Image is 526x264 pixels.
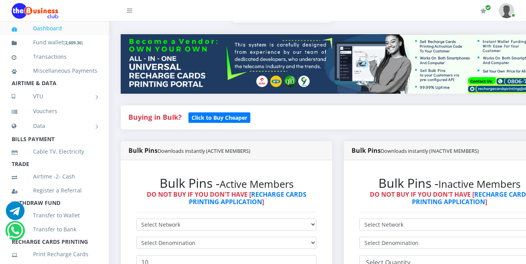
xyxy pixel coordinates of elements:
[485,5,491,10] span: Renew/Upgrade Subscription
[12,245,97,263] a: Print Recharge Cards
[12,116,97,136] a: Data
[65,40,81,45] b: 2,609.36
[12,143,97,161] a: Cable TV, Electricity
[381,147,479,154] small: Downloads instantly (INACTIVE MEMBERS)
[12,87,97,106] a: VTU
[12,220,97,238] a: Transfer to Bank
[438,177,521,191] small: Inactive Members
[192,114,247,121] b: Click to Buy Cheaper
[189,190,306,206] a: RECHARGE CARDS PRINTING APPLICATION
[128,146,250,155] strong: Bulk Pins
[188,112,250,122] a: Click to Buy Cheaper
[12,3,58,19] img: Logo
[7,227,23,240] a: Chat for support
[12,182,97,199] a: Register a Referral
[63,40,83,45] small: [ ]
[12,168,97,185] a: Airtime -2- Cash
[480,8,486,14] i: Renew/Upgrade Subscription
[12,206,97,224] a: Transfer to Wallet
[136,176,317,191] h2: Bulk Pins -
[12,33,97,52] a: Fund wallet[2,609.36]
[158,147,250,154] small: Downloads instantly (ACTIVE MEMBERS)
[352,146,479,155] strong: Bulk Pins
[220,177,294,191] small: Active Members
[12,19,97,37] a: Dashboard
[12,62,97,80] a: Miscellaneous Payments
[12,102,97,120] a: Vouchers
[147,190,306,206] strong: DO NOT BUY IF YOU DON'T HAVE [ ]
[12,48,97,66] a: Transactions
[499,3,514,18] img: User
[128,112,181,122] strong: Buying in Bulk?
[6,207,25,220] a: Chat for support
